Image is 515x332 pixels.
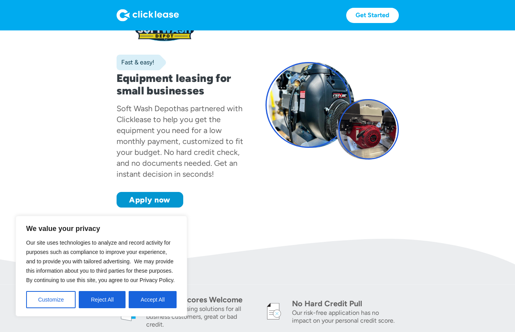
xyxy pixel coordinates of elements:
[117,9,179,21] img: Logo
[346,8,399,23] a: Get Started
[129,291,177,308] button: Accept All
[146,305,253,328] div: Equipment leasing solutions for all business customers, great or bad credit.
[26,240,175,283] span: Our site uses technologies to analyze and record activity for purposes such as compliance to impr...
[26,224,177,233] p: We value your privacy
[117,59,154,66] div: Fast & easy!
[117,72,250,97] h1: Equipment leasing for small businesses
[16,216,187,316] div: We value your privacy
[292,298,399,309] div: No Hard Credit Pull
[117,104,243,179] div: has partnered with Clicklease to help you get the equipment you need for a low monthly payment, c...
[146,294,253,305] div: All Credit Scores Welcome
[26,291,76,308] button: Customize
[79,291,126,308] button: Reject All
[117,104,177,113] div: Soft Wash Depot
[292,309,399,325] div: Our risk-free application has no impact on your personal credit score.
[262,300,286,323] img: credit icon
[117,192,183,208] a: Apply now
